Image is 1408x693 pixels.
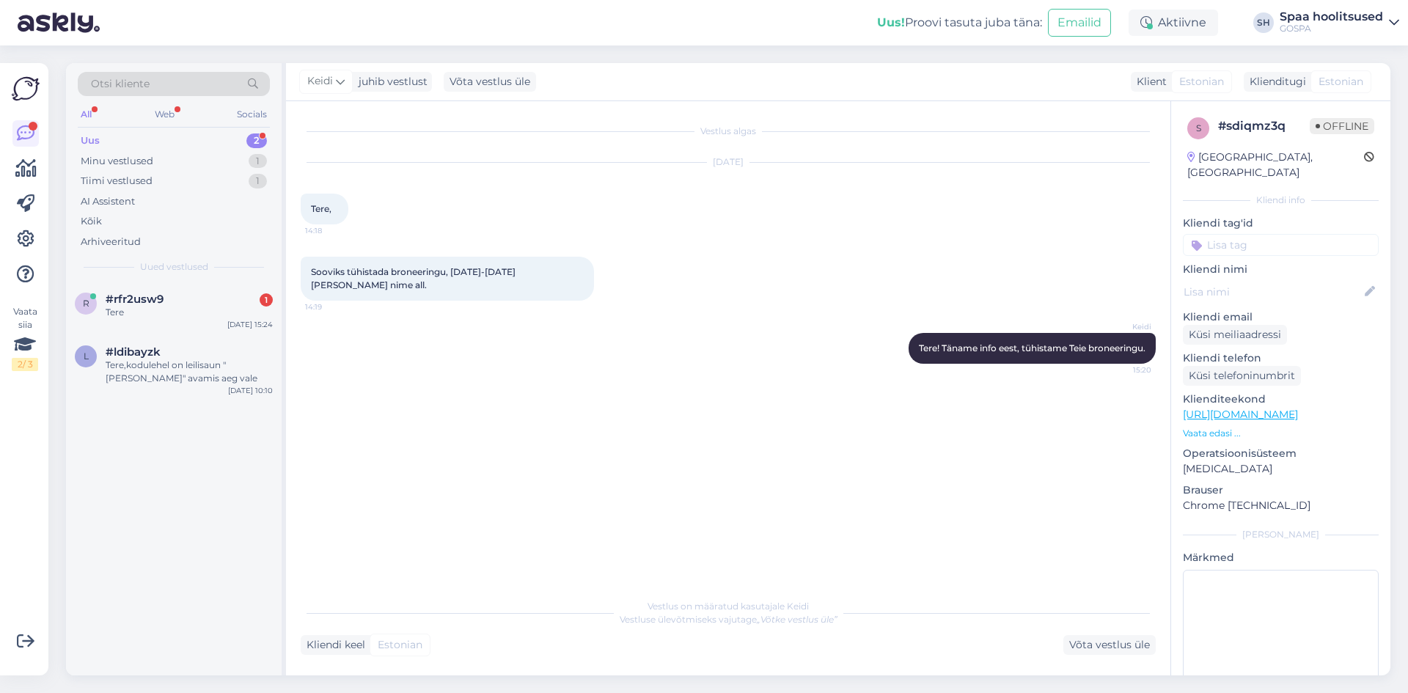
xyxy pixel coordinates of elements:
[12,75,40,103] img: Askly Logo
[877,14,1042,32] div: Proovi tasuta juba täna:
[1183,408,1298,421] a: [URL][DOMAIN_NAME]
[84,351,89,362] span: l
[249,154,267,169] div: 1
[81,235,141,249] div: Arhiveeritud
[106,293,164,306] span: #rfr2usw9
[1187,150,1364,180] div: [GEOGRAPHIC_DATA], [GEOGRAPHIC_DATA]
[1096,364,1151,375] span: 15:20
[648,601,809,612] span: Vestlus on määratud kasutajale Keidi
[877,15,905,29] b: Uus!
[1096,321,1151,332] span: Keidi
[260,293,273,307] div: 1
[81,214,102,229] div: Kõik
[1183,483,1379,498] p: Brauser
[234,105,270,124] div: Socials
[106,345,161,359] span: #ldibayzk
[106,306,273,319] div: Tere
[1183,392,1379,407] p: Klienditeekond
[1183,427,1379,440] p: Vaata edasi ...
[1183,351,1379,366] p: Kliendi telefon
[78,105,95,124] div: All
[1048,9,1111,37] button: Emailid
[301,125,1156,138] div: Vestlus algas
[1183,262,1379,277] p: Kliendi nimi
[12,305,38,371] div: Vaata siia
[1196,122,1201,133] span: s
[1129,10,1218,36] div: Aktiivne
[1183,325,1287,345] div: Küsi meiliaadressi
[228,385,273,396] div: [DATE] 10:10
[227,319,273,330] div: [DATE] 15:24
[81,133,100,148] div: Uus
[311,266,518,290] span: Sooviks tühistada broneeringu, [DATE]-[DATE] [PERSON_NAME] nime all.
[246,133,267,148] div: 2
[757,614,837,625] i: „Võtke vestlus üle”
[249,174,267,188] div: 1
[620,614,837,625] span: Vestluse ülevõtmiseks vajutage
[305,225,360,236] span: 14:18
[1280,11,1383,23] div: Spaa hoolitsused
[1310,118,1374,134] span: Offline
[378,637,422,653] span: Estonian
[311,203,331,214] span: Tere,
[305,301,360,312] span: 14:19
[91,76,150,92] span: Otsi kliente
[1280,23,1383,34] div: GOSPA
[1183,498,1379,513] p: Chrome [TECHNICAL_ID]
[1218,117,1310,135] div: # sdiqmz3q
[140,260,208,274] span: Uued vestlused
[1253,12,1274,33] div: SH
[919,342,1145,353] span: Tere! Täname info eest, tühistame Teie broneeringu.
[444,72,536,92] div: Võta vestlus üle
[1183,194,1379,207] div: Kliendi info
[1184,284,1362,300] input: Lisa nimi
[12,358,38,371] div: 2 / 3
[1183,550,1379,565] p: Märkmed
[152,105,177,124] div: Web
[106,359,273,385] div: Tere,kodulehel on leilisaun "[PERSON_NAME]" avamis aeg vale
[1179,74,1224,89] span: Estonian
[301,155,1156,169] div: [DATE]
[1280,11,1399,34] a: Spaa hoolitsusedGOSPA
[1244,74,1306,89] div: Klienditugi
[1319,74,1363,89] span: Estonian
[1183,234,1379,256] input: Lisa tag
[301,637,365,653] div: Kliendi keel
[1131,74,1167,89] div: Klient
[353,74,428,89] div: juhib vestlust
[307,73,333,89] span: Keidi
[1063,635,1156,655] div: Võta vestlus üle
[1183,366,1301,386] div: Küsi telefoninumbrit
[1183,528,1379,541] div: [PERSON_NAME]
[83,298,89,309] span: r
[81,174,153,188] div: Tiimi vestlused
[1183,461,1379,477] p: [MEDICAL_DATA]
[1183,216,1379,231] p: Kliendi tag'id
[81,154,153,169] div: Minu vestlused
[1183,309,1379,325] p: Kliendi email
[81,194,135,209] div: AI Assistent
[1183,446,1379,461] p: Operatsioonisüsteem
